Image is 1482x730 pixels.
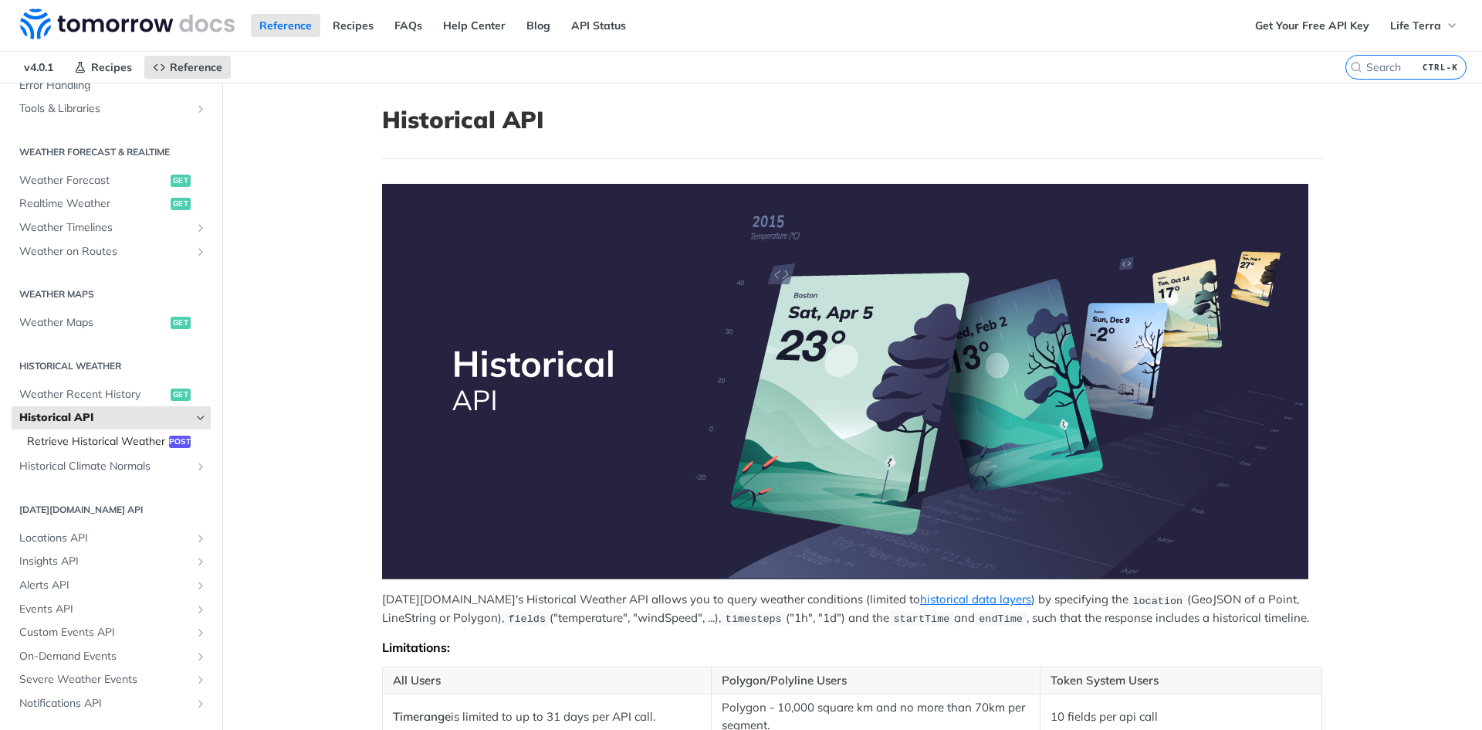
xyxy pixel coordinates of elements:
div: Limitations: [382,640,1322,655]
a: Notifications APIShow subpages for Notifications API [12,692,211,715]
span: location [1132,595,1183,606]
a: Weather Mapsget [12,311,211,334]
strong: Timerange [393,709,451,724]
span: Historical Climate Normals [19,459,191,474]
a: Reference [251,14,320,37]
th: Polygon/Polyline Users [711,667,1040,694]
a: Blog [518,14,559,37]
button: Show subpages for Weather on Routes [195,246,207,258]
h1: Historical API [382,106,1322,134]
a: Weather Forecastget [12,169,211,192]
a: Locations APIShow subpages for Locations API [12,527,211,550]
span: Locations API [19,531,191,546]
span: Reference [170,60,222,74]
button: Show subpages for Severe Weather Events [195,674,207,686]
span: Weather on Routes [19,244,191,260]
button: Show subpages for Notifications API [195,698,207,710]
span: Weather Forecast [19,173,167,188]
h2: Weather Forecast & realtime [12,145,211,159]
a: Weather on RoutesShow subpages for Weather on Routes [12,240,211,263]
p: [DATE][DOMAIN_NAME]'s Historical Weather API allows you to query weather conditions (limited to )... [382,591,1322,627]
a: historical data layers [920,592,1031,606]
button: Show subpages for Tools & Libraries [195,103,207,115]
h2: Historical Weather [12,359,211,373]
span: Weather Timelines [19,220,191,236]
a: Recipes [66,56,140,79]
span: endTime [979,613,1023,625]
span: Recipes [91,60,132,74]
span: Severe Weather Events [19,672,191,688]
span: startTime [893,613,949,625]
th: Token System Users [1040,667,1321,694]
button: Show subpages for Alerts API [195,579,207,592]
a: Severe Weather EventsShow subpages for Severe Weather Events [12,668,211,691]
span: v4.0.1 [15,56,62,79]
a: Recipes [324,14,382,37]
span: get [171,317,191,329]
span: Notifications API [19,696,191,711]
h2: Weather Maps [12,287,211,301]
span: post [169,436,191,448]
a: Custom Events APIShow subpages for Custom Events API [12,621,211,644]
span: Expand image [382,184,1322,579]
button: Show subpages for On-Demand Events [195,650,207,663]
span: Events API [19,602,191,617]
button: Show subpages for Historical Climate Normals [195,460,207,473]
a: Help Center [435,14,514,37]
button: Life Terra [1382,14,1467,37]
a: On-Demand EventsShow subpages for On-Demand Events [12,645,211,668]
a: Events APIShow subpages for Events API [12,598,211,621]
button: Show subpages for Events API [195,603,207,616]
a: Realtime Weatherget [12,192,211,216]
span: Alerts API [19,578,191,593]
a: Weather Recent Historyget [12,383,211,406]
span: Realtime Weather [19,196,167,212]
span: On-Demand Events [19,649,191,664]
span: Life Terra [1390,19,1441,32]
img: Historical-API.png [382,184,1308,579]
span: Insights API [19,554,191,569]
a: Get Your Free API Key [1247,14,1378,37]
img: Tomorrow.io Weather API Docs [20,8,235,39]
a: Tools & LibrariesShow subpages for Tools & Libraries [12,97,211,121]
span: get [171,198,191,210]
span: get [171,175,191,187]
span: Historical API [19,410,191,426]
th: All Users [383,667,712,694]
span: Retrieve Historical Weather [27,434,165,450]
a: FAQs [386,14,431,37]
button: Show subpages for Locations API [195,532,207,545]
a: Error Handling [12,74,211,97]
button: Hide subpages for Historical API [195,412,207,424]
a: Weather TimelinesShow subpages for Weather Timelines [12,216,211,239]
a: API Status [563,14,634,37]
a: Reference [144,56,231,79]
span: timesteps [726,613,782,625]
span: get [171,389,191,401]
button: Show subpages for Custom Events API [195,626,207,639]
h2: [DATE][DOMAIN_NAME] API [12,503,211,517]
svg: Search [1350,61,1362,73]
a: Historical Climate NormalsShow subpages for Historical Climate Normals [12,455,211,478]
span: Error Handling [19,78,207,93]
a: Insights APIShow subpages for Insights API [12,550,211,573]
button: Show subpages for Weather Timelines [195,222,207,234]
span: Custom Events API [19,625,191,640]
kbd: CTRL-K [1419,59,1462,75]
a: Retrieve Historical Weatherpost [19,430,211,453]
span: Tools & Libraries [19,101,191,117]
span: fields [508,613,546,625]
button: Show subpages for Insights API [195,555,207,568]
span: Weather Recent History [19,387,167,402]
span: Weather Maps [19,315,167,331]
a: Alerts APIShow subpages for Alerts API [12,574,211,597]
a: Historical APIHide subpages for Historical API [12,406,211,430]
